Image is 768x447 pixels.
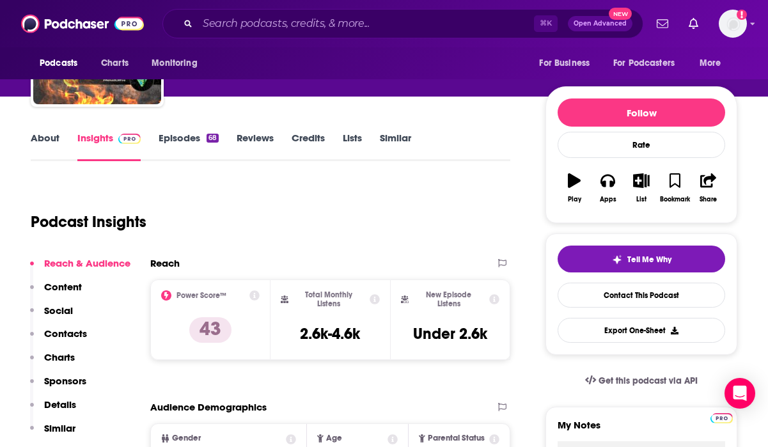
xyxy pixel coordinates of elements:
[658,165,691,211] button: Bookmark
[77,132,141,161] a: InsightsPodchaser Pro
[600,196,616,203] div: Apps
[652,13,673,35] a: Show notifications dropdown
[30,398,76,422] button: Details
[44,398,76,411] p: Details
[710,411,733,423] a: Pro website
[692,165,725,211] button: Share
[343,132,362,161] a: Lists
[599,375,698,386] span: Get this podcast via API
[30,304,73,328] button: Social
[30,375,86,398] button: Sponsors
[612,255,622,265] img: tell me why sparkle
[627,255,671,265] span: Tell Me Why
[609,8,632,20] span: New
[575,365,708,396] a: Get this podcast via API
[719,10,747,38] span: Logged in as juliannem
[558,165,591,211] button: Play
[44,281,82,293] p: Content
[40,54,77,72] span: Podcasts
[574,20,627,27] span: Open Advanced
[150,257,180,269] h2: Reach
[414,290,484,308] h2: New Episode Listens
[558,98,725,127] button: Follow
[625,165,658,211] button: List
[684,13,703,35] a: Show notifications dropdown
[700,54,721,72] span: More
[737,10,747,20] svg: Add a profile image
[30,281,82,304] button: Content
[21,12,144,36] img: Podchaser - Follow, Share and Rate Podcasts
[605,51,693,75] button: open menu
[539,54,590,72] span: For Business
[558,318,725,343] button: Export One-Sheet
[162,9,643,38] div: Search podcasts, credits, & more...
[30,327,87,351] button: Contacts
[30,257,130,281] button: Reach & Audience
[44,257,130,269] p: Reach & Audience
[725,378,755,409] div: Open Intercom Messenger
[710,413,733,423] img: Podchaser Pro
[159,132,219,161] a: Episodes68
[30,422,75,446] button: Similar
[44,375,86,387] p: Sponsors
[31,132,59,161] a: About
[413,324,487,343] h3: Under 2.6k
[558,283,725,308] a: Contact This Podcast
[591,165,624,211] button: Apps
[31,212,146,231] h1: Podcast Insights
[428,434,485,443] span: Parental Status
[44,327,87,340] p: Contacts
[558,419,725,441] label: My Notes
[93,51,136,75] a: Charts
[700,196,717,203] div: Share
[172,434,201,443] span: Gender
[150,401,267,413] h2: Audience Demographics
[152,54,197,72] span: Monitoring
[292,132,325,161] a: Credits
[237,132,274,161] a: Reviews
[558,132,725,158] div: Rate
[31,51,94,75] button: open menu
[380,132,411,161] a: Similar
[719,10,747,38] img: User Profile
[44,422,75,434] p: Similar
[326,434,342,443] span: Age
[534,15,558,32] span: ⌘ K
[294,290,365,308] h2: Total Monthly Listens
[719,10,747,38] button: Show profile menu
[568,196,581,203] div: Play
[660,196,690,203] div: Bookmark
[198,13,534,34] input: Search podcasts, credits, & more...
[30,351,75,375] button: Charts
[530,51,606,75] button: open menu
[300,324,360,343] h3: 2.6k-4.6k
[613,54,675,72] span: For Podcasters
[176,291,226,300] h2: Power Score™
[189,317,231,343] p: 43
[558,246,725,272] button: tell me why sparkleTell Me Why
[44,351,75,363] p: Charts
[636,196,647,203] div: List
[568,16,632,31] button: Open AdvancedNew
[143,51,214,75] button: open menu
[691,51,737,75] button: open menu
[101,54,129,72] span: Charts
[118,134,141,144] img: Podchaser Pro
[44,304,73,317] p: Social
[207,134,219,143] div: 68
